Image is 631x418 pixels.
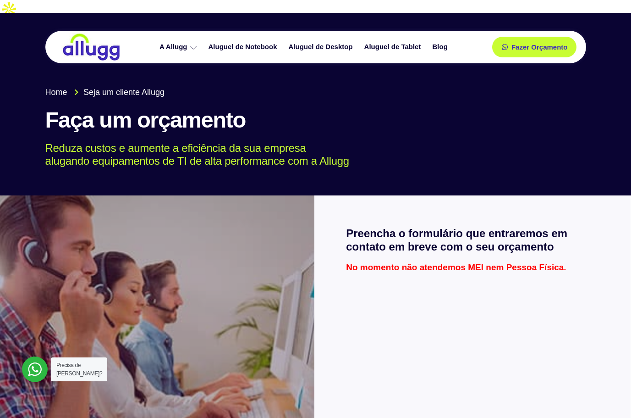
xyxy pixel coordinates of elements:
a: Aluguel de Tablet [360,39,428,55]
p: No momento não atendemos MEI nem Pessoa Física. [346,263,599,272]
h1: Faça um orçamento [45,108,586,133]
span: Seja um cliente Allugg [81,86,165,99]
span: Fazer Orçamento [511,44,568,50]
a: Aluguel de Desktop [284,39,360,55]
a: Aluguel de Notebook [204,39,284,55]
span: Precisa de [PERSON_NAME]? [56,362,102,377]
span: Home [45,86,67,99]
a: Fazer Orçamento [492,37,577,57]
a: Blog [428,39,454,55]
a: A Allugg [155,39,204,55]
p: Reduza custos e aumente a eficiência da sua empresa alugando equipamentos de TI de alta performan... [45,142,573,168]
h2: Preencha o formulário que entraremos em contato em breve com o seu orçamento [346,227,599,254]
img: locação de TI é Allugg [61,33,121,61]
